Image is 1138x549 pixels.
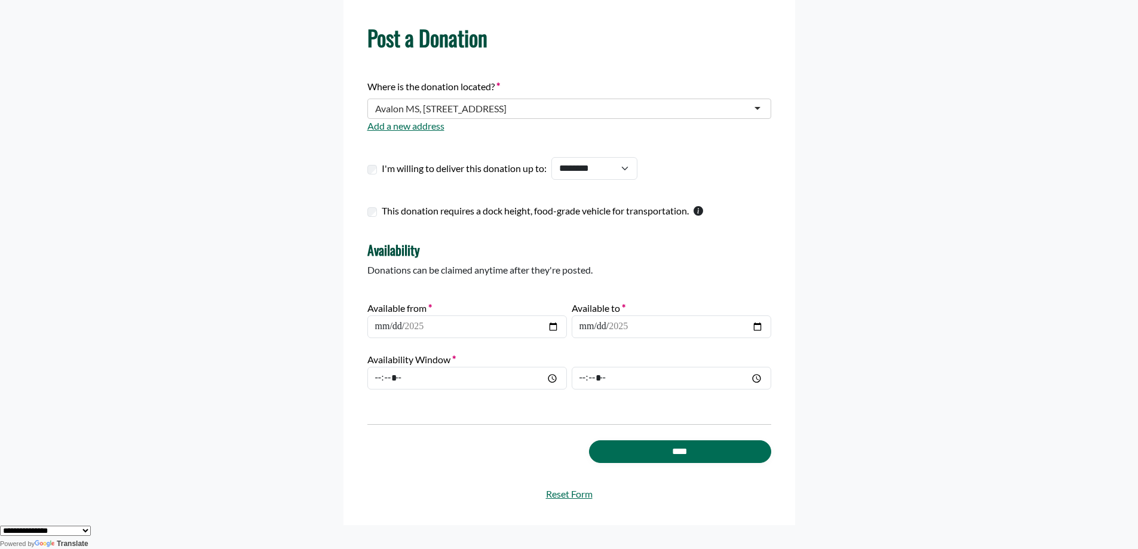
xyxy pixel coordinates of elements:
[367,79,500,94] label: Where is the donation located?
[367,487,771,501] a: Reset Form
[367,301,432,315] label: Available from
[367,120,444,131] a: Add a new address
[382,161,547,176] label: I'm willing to deliver this donation up to:
[367,263,771,277] p: Donations can be claimed anytime after they're posted.
[375,103,507,115] div: Avalon MS, [STREET_ADDRESS]
[367,352,456,367] label: Availability Window
[35,540,57,548] img: Google Translate
[367,242,771,257] h4: Availability
[572,301,625,315] label: Available to
[694,206,703,216] svg: This checkbox should only be used by warehouses donating more than one pallet of product.
[367,24,771,50] h1: Post a Donation
[382,204,689,218] label: This donation requires a dock height, food-grade vehicle for transportation.
[35,539,88,548] a: Translate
